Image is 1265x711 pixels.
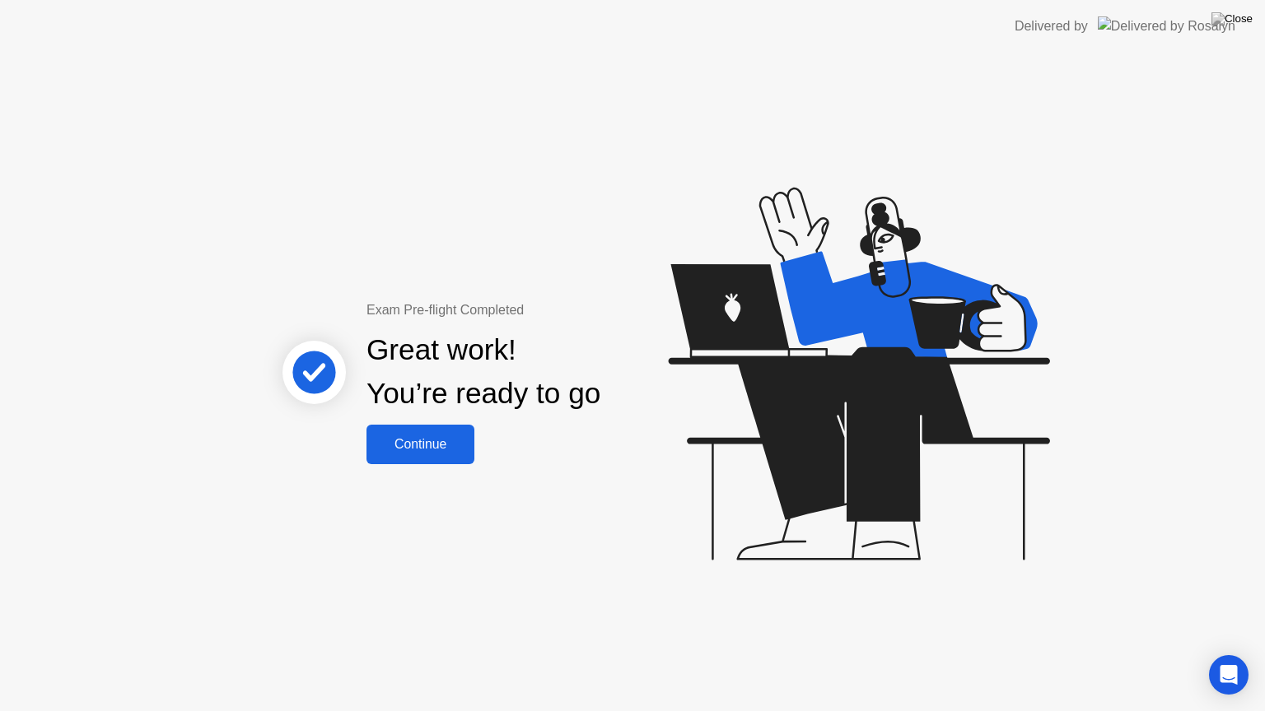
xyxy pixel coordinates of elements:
[1015,16,1088,36] div: Delivered by
[371,437,469,452] div: Continue
[1098,16,1235,35] img: Delivered by Rosalyn
[366,425,474,464] button: Continue
[1211,12,1253,26] img: Close
[366,300,707,320] div: Exam Pre-flight Completed
[366,328,600,416] div: Great work! You’re ready to go
[1209,655,1249,695] div: Open Intercom Messenger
